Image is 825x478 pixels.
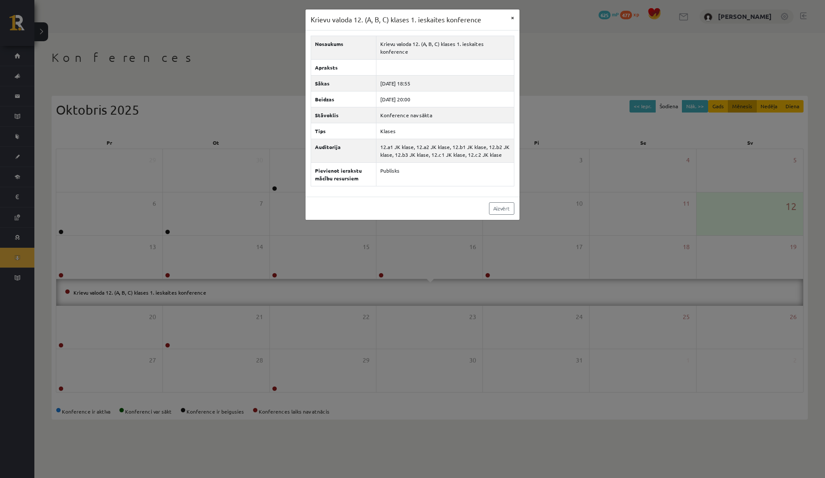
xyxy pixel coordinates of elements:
[311,36,376,59] th: Nosaukums
[311,107,376,123] th: Stāvoklis
[311,162,376,186] th: Pievienot ierakstu mācību resursiem
[506,9,519,26] button: ×
[311,91,376,107] th: Beidzas
[311,139,376,162] th: Auditorija
[376,162,514,186] td: Publisks
[376,75,514,91] td: [DATE] 18:55
[311,75,376,91] th: Sākas
[311,59,376,75] th: Apraksts
[311,123,376,139] th: Tips
[376,107,514,123] td: Konference nav sākta
[311,15,481,25] h3: Krievu valoda 12. (A, B, C) klases 1. ieskaites konference
[376,91,514,107] td: [DATE] 20:00
[376,139,514,162] td: 12.a1 JK klase, 12.a2 JK klase, 12.b1 JK klase, 12.b2 JK klase, 12.b3 JK klase, 12.c1 JK klase, 1...
[376,123,514,139] td: Klases
[489,202,514,215] a: Aizvērt
[376,36,514,59] td: Krievu valoda 12. (A, B, C) klases 1. ieskaites konference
